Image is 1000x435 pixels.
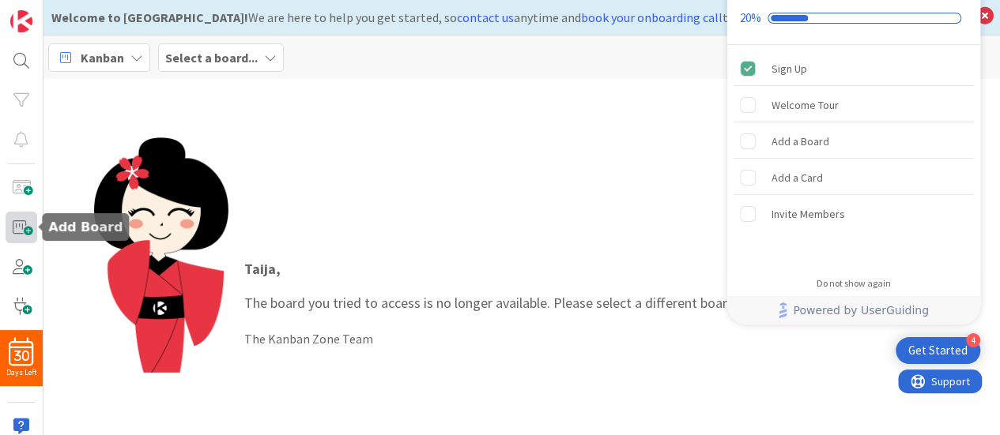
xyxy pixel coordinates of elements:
[14,351,29,362] span: 30
[896,337,980,364] div: Open Get Started checklist, remaining modules: 4
[244,329,934,348] div: The Kanban Zone Team
[727,296,980,324] div: Footer
[908,343,968,358] div: Get Started
[457,9,514,25] a: contact us
[966,333,980,347] div: 4
[734,197,974,231] div: Invite Members is incomplete.
[772,132,829,151] div: Add a Board
[51,9,248,25] b: Welcome to [GEOGRAPHIC_DATA]!
[740,11,761,25] div: 20%
[772,96,839,114] div: Welcome Tour
[740,11,968,25] div: Checklist progress: 20%
[165,50,258,66] b: Select a board...
[244,258,934,313] p: The board you tried to access is no longer available. Please select a different board from the dr...
[734,88,974,122] div: Welcome Tour is incomplete.
[81,48,124,67] span: Kanban
[772,59,807,78] div: Sign Up
[772,204,845,223] div: Invite Members
[793,301,929,320] span: Powered by UserGuiding
[51,8,968,27] div: We are here to help you get started, so anytime and to ensure we get you set up fast. Enjoy!
[734,160,974,195] div: Add a Card is incomplete.
[244,260,281,278] strong: Taija ,
[735,296,972,324] a: Powered by UserGuiding
[48,219,123,234] h5: Add Board
[772,168,823,187] div: Add a Card
[734,124,974,159] div: Add a Board is incomplete.
[33,2,72,21] span: Support
[817,277,891,290] div: Do not show again
[727,45,980,267] div: Checklist items
[10,10,32,32] img: Visit kanbanzone.com
[734,51,974,86] div: Sign Up is complete.
[581,9,723,25] a: book your onboarding call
